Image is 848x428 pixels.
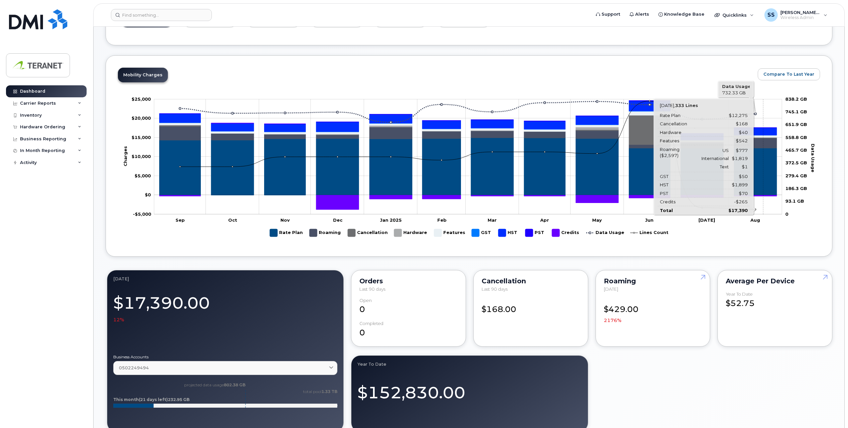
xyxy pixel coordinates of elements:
[434,226,465,239] g: Features
[604,286,618,292] span: [DATE]
[132,154,151,159] tspan: $10,000
[132,96,151,101] tspan: $25,000
[357,375,582,404] div: $152,830.00
[540,217,549,222] tspan: Apr
[482,286,508,292] span: Last 90 days
[359,278,458,284] div: Orders
[113,397,139,402] tspan: This month
[224,382,245,387] tspan: 802.38 GB
[123,146,128,166] tspan: Charges
[321,389,337,394] tspan: 1.33 TB
[270,226,668,239] g: Legend
[482,298,580,315] div: $168.00
[604,278,702,284] div: Roaming
[591,8,625,21] a: Support
[309,226,341,239] g: Roaming
[763,71,814,77] span: Compare To Last Year
[113,361,337,375] a: 0502249494
[645,217,654,222] tspan: Jun
[785,109,807,114] tspan: 745.1 GB
[525,226,545,239] g: PST
[168,397,190,402] tspan: 232.95 GB
[780,15,820,20] span: Wireless Admin
[113,276,337,282] div: August 2025
[593,217,602,222] tspan: May
[785,198,804,204] tspan: 93.1 GB
[394,226,427,239] g: Hardware
[228,217,237,222] tspan: Oct
[132,134,151,140] g: $0
[472,226,492,239] g: GST
[726,292,824,309] div: $52.75
[760,8,832,22] div: Shruthi Suresh
[785,173,807,178] tspan: 279.4 GB
[722,12,747,18] span: Quicklinks
[625,8,654,21] a: Alerts
[488,217,497,222] tspan: Mar
[132,154,151,159] g: $0
[132,134,151,140] tspan: $15,000
[119,365,149,371] span: 0502249494
[785,122,807,127] tspan: 651.9 GB
[785,96,807,101] tspan: 838.2 GB
[160,101,777,140] g: HST
[750,217,760,222] tspan: Aug
[811,144,816,172] tspan: Data Usage
[113,316,124,323] span: 12%
[333,217,343,222] tspan: Dec
[135,173,151,178] g: $0
[437,217,447,222] tspan: Feb
[280,217,290,222] tspan: Nov
[357,362,582,367] div: Year to Date
[145,192,151,197] tspan: $0
[113,355,337,359] label: Business Accounts
[380,217,402,222] tspan: Jan 2025
[785,134,807,140] tspan: 558.8 GB
[710,8,758,22] div: Quicklinks
[139,397,168,402] tspan: (21 days left)
[785,211,788,216] tspan: 0
[132,96,151,101] g: $0
[604,298,702,324] div: $429.00
[630,226,668,239] g: Lines Count
[602,11,620,18] span: Support
[785,160,807,165] tspan: 372.5 GB
[359,298,372,303] div: Open
[635,11,649,18] span: Alerts
[176,217,185,222] tspan: Sep
[664,11,704,18] span: Knowledge Base
[785,147,807,153] tspan: 465.7 GB
[726,278,824,284] div: Average per Device
[780,10,820,15] span: [PERSON_NAME] [PERSON_NAME]
[552,226,580,239] g: Credits
[132,115,151,121] tspan: $20,000
[586,226,624,239] g: Data Usage
[270,226,303,239] g: Rate Plan
[118,68,168,82] a: Mobility Charges
[348,226,388,239] g: Cancellation
[498,226,519,239] g: HST
[160,138,777,195] g: Rate Plan
[359,321,458,338] div: 0
[184,382,245,387] text: projected data usage
[113,290,337,323] div: $17,390.00
[359,298,458,315] div: 0
[359,321,383,326] div: completed
[604,317,622,324] span: 2176%
[303,389,337,394] text: total pool
[160,126,777,148] g: Roaming
[758,68,820,80] button: Compare To Last Year
[482,278,580,284] div: Cancellation
[135,173,151,178] tspan: $5,000
[726,292,753,297] div: Year to Date
[785,186,807,191] tspan: 186.3 GB
[359,286,385,292] span: Last 90 days
[132,115,151,121] g: $0
[767,11,775,19] span: SS
[654,8,709,21] a: Knowledge Base
[133,211,151,216] tspan: -$5,000
[111,9,212,21] input: Find something...
[699,217,715,222] tspan: [DATE]
[133,211,151,216] g: $0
